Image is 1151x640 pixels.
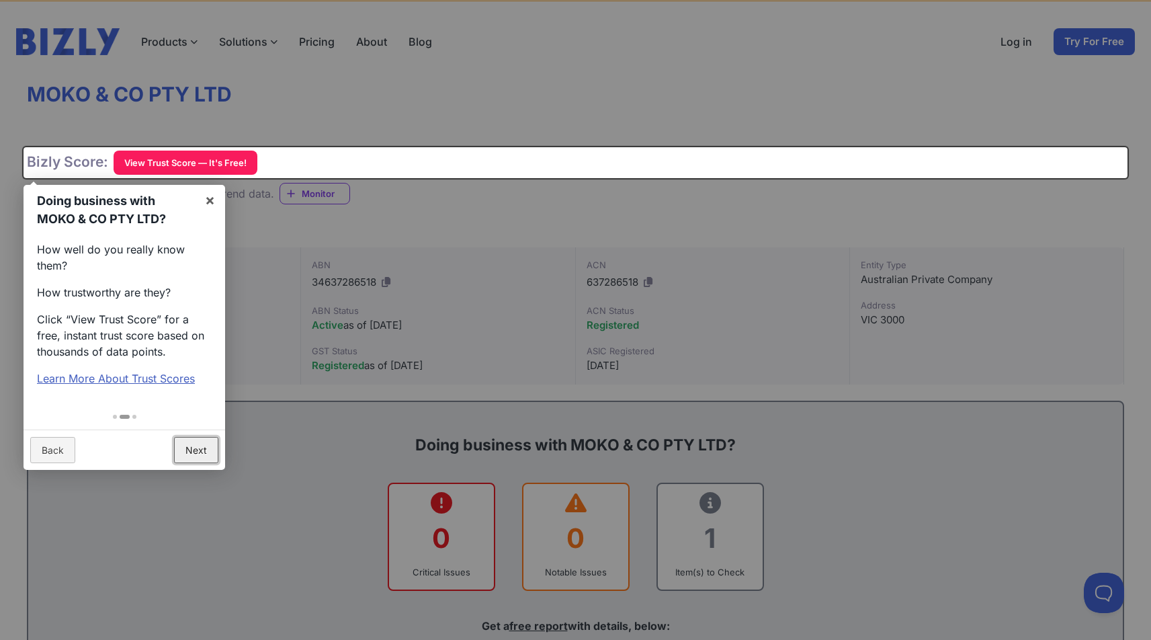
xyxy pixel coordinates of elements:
a: Back [30,437,75,463]
a: Next [174,437,218,463]
p: Click “View Trust Score” for a free, instant trust score based on thousands of data points. [37,311,212,360]
h1: Doing business with MOKO & CO PTY LTD? [37,192,194,228]
p: How trustworthy are they? [37,284,212,301]
a: × [195,185,225,215]
a: Learn More About Trust Scores [37,372,195,385]
p: How well do you really know them? [37,241,212,274]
